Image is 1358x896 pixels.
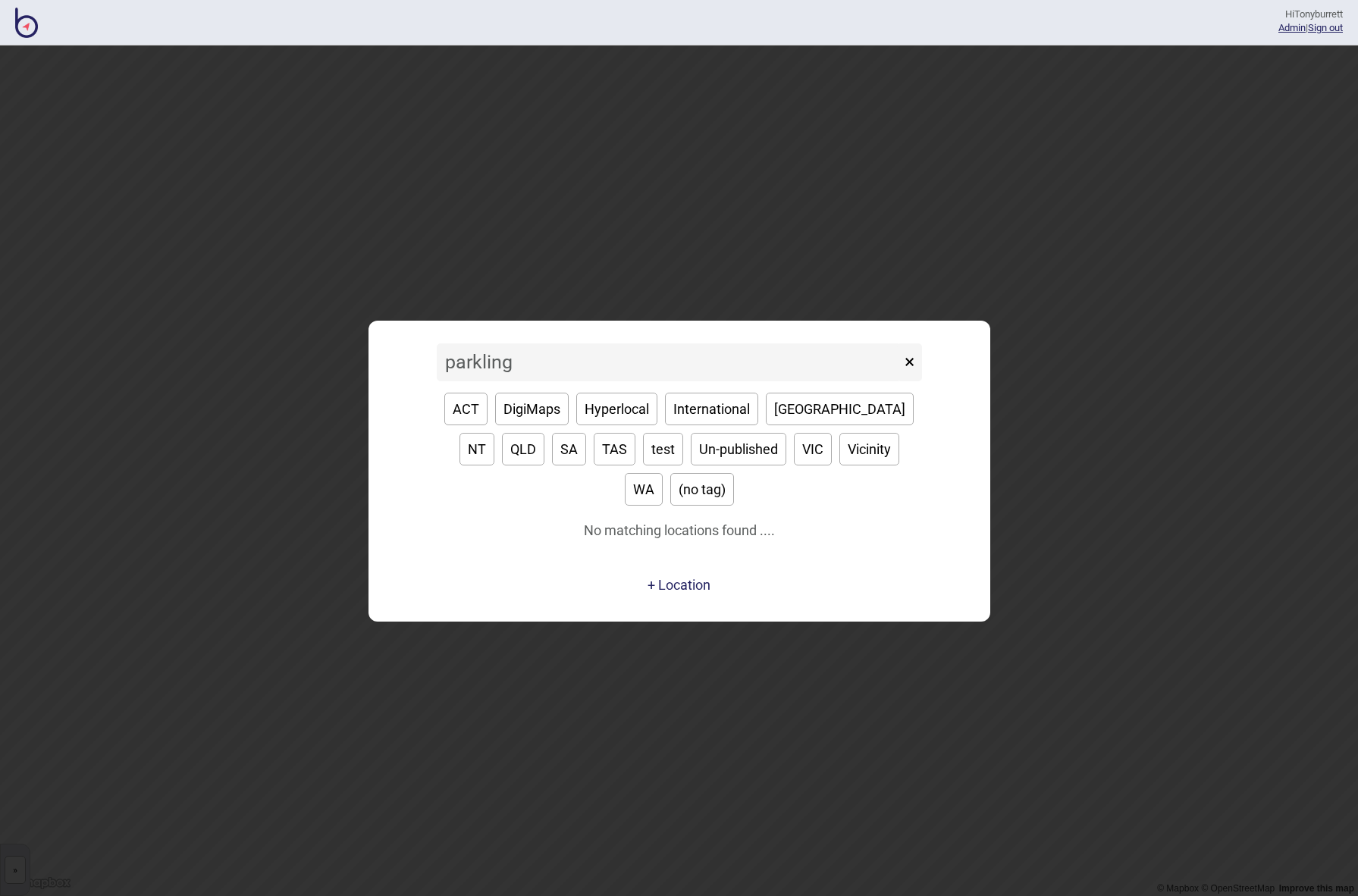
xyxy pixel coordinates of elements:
[1278,8,1343,21] div: Hi Tonyburrett
[437,343,901,381] input: Search locations by tag + name
[584,517,775,572] div: No matching locations found ....
[502,433,544,465] button: QLD
[643,433,683,465] button: test
[839,433,899,465] button: Vicinity
[665,393,758,425] button: International
[495,393,569,425] button: DigiMaps
[648,577,710,593] button: + Location
[766,393,914,425] button: [GEOGRAPHIC_DATA]
[670,473,734,506] button: (no tag)
[459,433,494,465] button: NT
[625,473,663,506] button: WA
[594,433,635,465] button: TAS
[15,8,38,38] img: BindiMaps CMS
[576,393,657,425] button: Hyperlocal
[1278,22,1308,33] span: |
[444,393,488,425] button: ACT
[552,433,586,465] button: SA
[794,433,832,465] button: VIC
[644,572,714,599] a: + Location
[691,433,786,465] button: Un-published
[1308,22,1343,33] button: Sign out
[1278,22,1306,33] a: Admin
[897,343,922,381] button: ×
